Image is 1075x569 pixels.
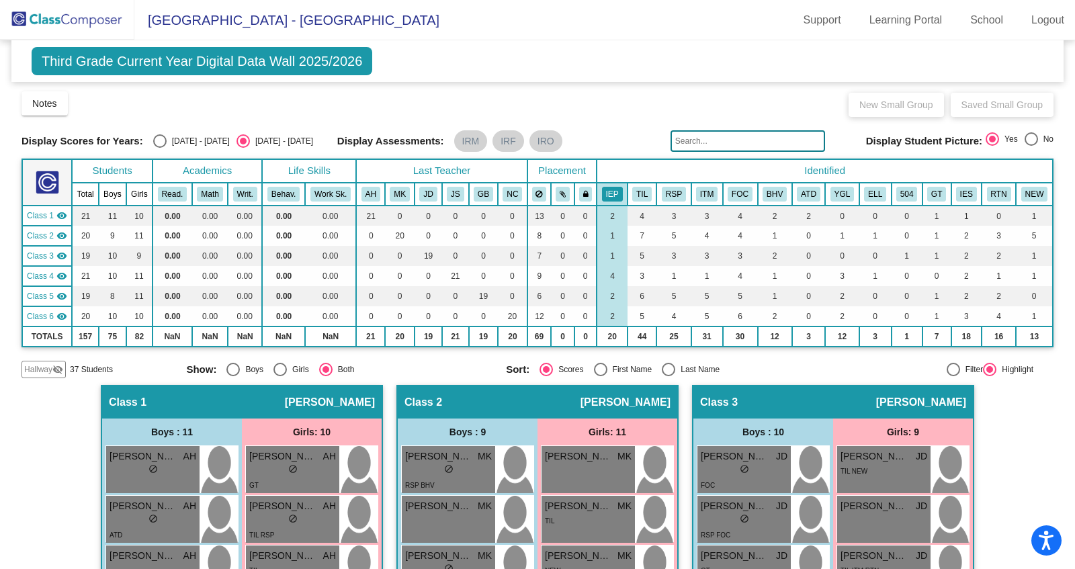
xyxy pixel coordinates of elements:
td: 11 [126,286,153,306]
td: 0 [551,246,574,266]
td: 1 [1016,306,1053,326]
td: 0 [792,266,826,286]
td: 20 [385,226,415,246]
td: 0.00 [262,206,305,226]
td: 2 [951,246,982,266]
td: Jylian Davis - No Class Name [22,246,72,266]
button: Behav. [267,187,300,202]
td: 0.00 [305,306,356,326]
td: 82 [126,326,153,347]
th: Life Skills [262,159,356,183]
td: 0 [356,286,385,306]
td: 0 [859,306,892,326]
td: 2 [597,206,628,226]
th: Placement [527,159,597,183]
td: 0.00 [228,286,262,306]
td: NaN [153,326,192,347]
a: Support [793,9,852,31]
td: 0.00 [228,206,262,226]
td: 2 [758,306,792,326]
td: 1 [922,206,951,226]
button: FOC [728,187,752,202]
a: School [959,9,1014,31]
td: 0 [574,306,597,326]
td: 0 [385,306,415,326]
th: NaTosha Comstock [498,183,527,206]
td: 0 [415,306,442,326]
td: 8 [99,286,126,306]
th: Melinda Kincade [385,183,415,206]
td: 1 [825,226,859,246]
td: 13 [527,206,552,226]
td: 0 [415,286,442,306]
td: 0.00 [153,206,192,226]
td: 4 [723,266,758,286]
mat-chip: IRF [492,130,524,152]
button: Work Sk. [310,187,351,202]
span: Class 3 [27,250,54,262]
td: 5 [656,286,691,306]
td: Melinda Kincade - No Class Name [22,226,72,246]
th: Intervention Team [691,183,723,206]
td: 12 [527,306,552,326]
td: 1 [656,266,691,286]
td: 10 [99,306,126,326]
td: 20 [498,306,527,326]
td: 0.00 [262,226,305,246]
button: GT [927,187,946,202]
td: 0 [385,206,415,226]
td: 7 [527,246,552,266]
td: 1 [1016,246,1053,266]
td: 0 [551,326,574,347]
span: [GEOGRAPHIC_DATA] - [GEOGRAPHIC_DATA] [134,9,439,31]
button: YGL [830,187,855,202]
td: 0 [825,246,859,266]
td: 0 [574,246,597,266]
th: IEP for Speech [951,183,982,206]
button: RSP [662,187,686,202]
mat-icon: visibility [56,251,67,261]
td: 20 [72,306,99,326]
td: 0 [574,266,597,286]
td: 0 [859,246,892,266]
td: 21 [72,266,99,286]
td: 19 [415,246,442,266]
td: 5 [691,286,723,306]
button: JD [419,187,437,202]
td: NaN [305,326,356,347]
td: 0.00 [153,246,192,266]
th: Last Teacher [356,159,527,183]
td: 0.00 [262,246,305,266]
th: Attendance Issues [792,183,826,206]
td: 4 [597,266,628,286]
span: Display Scores for Years: [21,135,143,147]
td: 157 [72,326,99,347]
td: 19 [415,326,442,347]
button: NC [503,187,522,202]
div: [DATE] - [DATE] [167,135,230,147]
button: TIL [632,187,652,202]
td: 0 [574,286,597,306]
td: 5 [656,226,691,246]
td: 6 [628,286,656,306]
td: NaTosha Comstock - No Class Name [22,306,72,326]
mat-radio-group: Select an option [153,134,313,148]
td: 0 [469,206,498,226]
td: 3 [825,266,859,286]
td: 1 [691,266,723,286]
td: NaN [192,326,228,347]
td: 11 [126,226,153,246]
span: Class 6 [27,310,54,322]
td: 0 [498,266,527,286]
th: Boys [99,183,126,206]
td: 4 [982,306,1016,326]
td: 0.00 [305,226,356,246]
td: Jaryn Schneider - No Class Name [22,266,72,286]
td: 0 [356,266,385,286]
td: 19 [469,286,498,306]
td: 0.00 [228,266,262,286]
td: 11 [126,266,153,286]
mat-chip: IRO [529,130,562,152]
mat-icon: visibility [56,210,67,221]
td: 21 [356,206,385,226]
